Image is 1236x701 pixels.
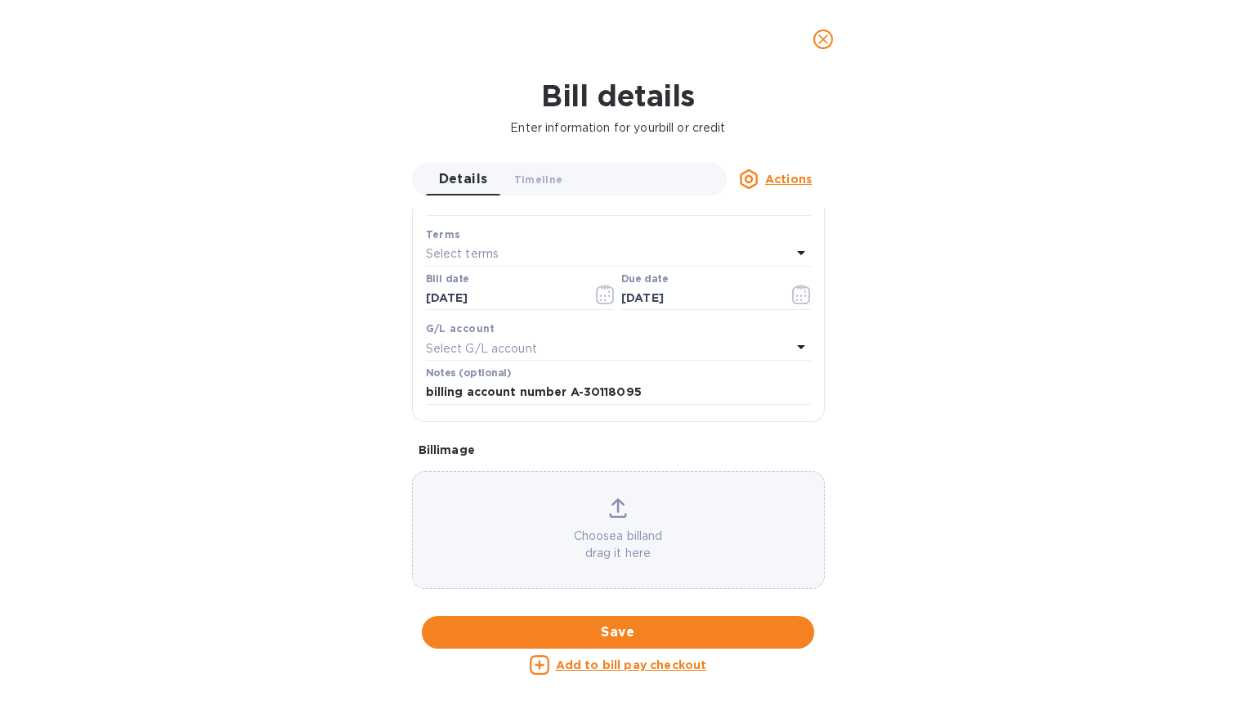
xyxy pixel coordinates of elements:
p: Select G/L account [426,340,537,357]
b: Terms [426,228,461,240]
span: Details [439,168,488,191]
p: Enter information for your bill or credit [13,119,1223,137]
input: Select date [426,286,580,311]
label: Bill date [426,274,469,284]
u: Add to bill pay checkout [556,658,707,672]
span: Timeline [514,171,563,188]
input: Enter notes [426,380,811,405]
label: Notes (optional) [426,369,512,379]
p: Select terms [426,245,499,263]
h1: Bill details [13,79,1223,113]
p: Bill image [419,442,818,458]
button: close [804,20,843,59]
p: Choose a bill and drag it here [413,528,824,562]
input: Due date [621,286,776,311]
button: Save [422,616,814,649]
u: Actions [765,173,812,186]
span: Save [435,622,801,642]
b: G/L account [426,322,495,335]
label: Due date [621,274,668,284]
